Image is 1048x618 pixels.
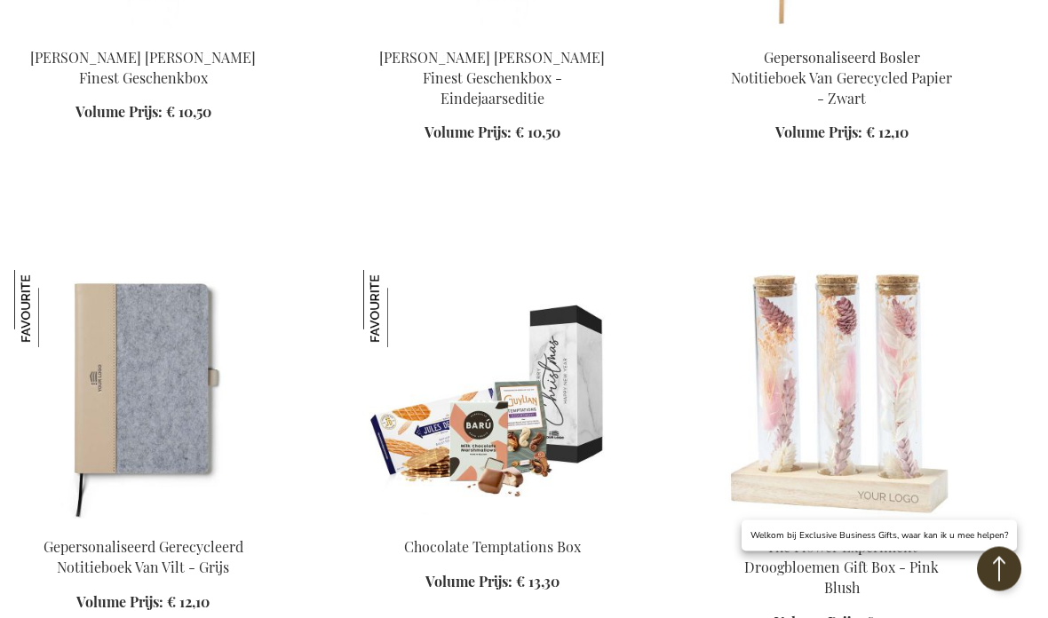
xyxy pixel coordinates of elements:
[363,26,621,43] a: Jules Destrooper Jules' Finest Gift Box - End Of The Year
[363,271,621,519] img: Chocolate Temptations Box
[775,123,862,142] span: Volume Prijs:
[75,103,163,122] span: Volume Prijs:
[731,49,952,108] a: Gepersonaliseerd Bosler Notitieboek Van Gerecycled Papier - Zwart
[44,538,243,577] a: Gepersonaliseerd Gerecycleerd Notitieboek Van Vilt - Grijs
[425,123,560,144] a: Volume Prijs: € 10,50
[363,516,621,533] a: Chocolate Temptations Box Chocolate Temptations Box
[425,123,512,142] span: Volume Prijs:
[14,271,91,348] img: Gepersonaliseerd Gerecycleerd Notitieboek Van Vilt - Grijs
[775,123,909,144] a: Volume Prijs: € 12,10
[30,49,256,88] a: [PERSON_NAME] [PERSON_NAME] Finest Geschenkbox
[866,123,909,142] span: € 12,10
[14,516,272,533] a: Personalised Recycled Felt Notebook - Grey Gepersonaliseerd Gerecycleerd Notitieboek Van Vilt - G...
[14,26,272,43] a: Jules Destrooper Jules' Finest Gift Box
[76,593,163,612] span: Volume Prijs:
[14,271,272,519] img: Personalised Recycled Felt Notebook - Grey
[713,516,971,533] a: The Flower Experiment Gift Box - Pink Blush
[713,26,971,43] a: Personalised Bosler Recycled Paper Notebook - Black
[76,593,210,614] a: Volume Prijs: € 12,10
[744,538,939,598] a: The Flower Experiment Droogbloemen Gift Box - Pink Blush
[363,271,441,348] img: Chocolate Temptations Box
[425,573,560,593] a: Volume Prijs: € 13,30
[515,123,560,142] span: € 10,50
[379,49,605,108] a: [PERSON_NAME] [PERSON_NAME] Finest Geschenkbox - Eindejaarseditie
[425,573,512,591] span: Volume Prijs:
[166,103,211,122] span: € 10,50
[167,593,210,612] span: € 12,10
[75,103,211,123] a: Volume Prijs: € 10,50
[516,573,560,591] span: € 13,30
[404,538,581,557] a: Chocolate Temptations Box
[713,271,971,519] img: The Flower Experiment Gift Box - Pink Blush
